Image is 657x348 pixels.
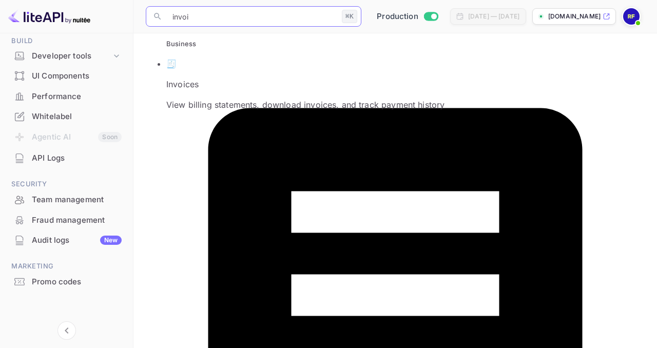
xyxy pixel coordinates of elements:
[6,179,127,190] span: Security
[6,107,127,126] a: Whitelabel
[6,272,127,292] div: Promo codes
[32,276,122,288] div: Promo codes
[373,11,442,23] div: Switch to Sandbox mode
[6,47,127,65] div: Developer tools
[32,235,122,246] div: Audit logs
[32,50,111,62] div: Developer tools
[6,230,127,250] div: Audit logsNew
[6,66,127,86] div: UI Components
[32,91,122,103] div: Performance
[32,215,122,226] div: Fraud management
[6,272,127,291] a: Promo codes
[6,190,127,209] a: Team management
[166,57,445,70] p: 🧾
[57,321,76,340] button: Collapse navigation
[166,40,196,48] span: Business
[6,66,127,85] a: UI Components
[6,210,127,229] a: Fraud management
[377,11,418,23] span: Production
[32,111,122,123] div: Whitelabel
[6,210,127,230] div: Fraud management
[623,8,640,25] img: Romain Fernandez
[166,79,199,89] span: Invoices
[6,148,127,168] div: API Logs
[32,70,122,82] div: UI Components
[6,190,127,210] div: Team management
[6,261,127,272] span: Marketing
[6,107,127,127] div: Whitelabel
[6,148,127,167] a: API Logs
[100,236,122,245] div: New
[6,230,127,249] a: Audit logsNew
[548,12,601,21] p: [DOMAIN_NAME]
[6,87,127,107] div: Performance
[32,152,122,164] div: API Logs
[166,99,445,111] p: View billing statements, download invoices, and track payment history
[32,194,122,206] div: Team management
[6,35,127,47] span: Build
[166,6,338,27] input: Search (e.g. bookings, documentation)
[342,10,357,23] div: ⌘K
[8,8,90,25] img: LiteAPI logo
[468,12,519,21] div: [DATE] — [DATE]
[6,87,127,106] a: Performance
